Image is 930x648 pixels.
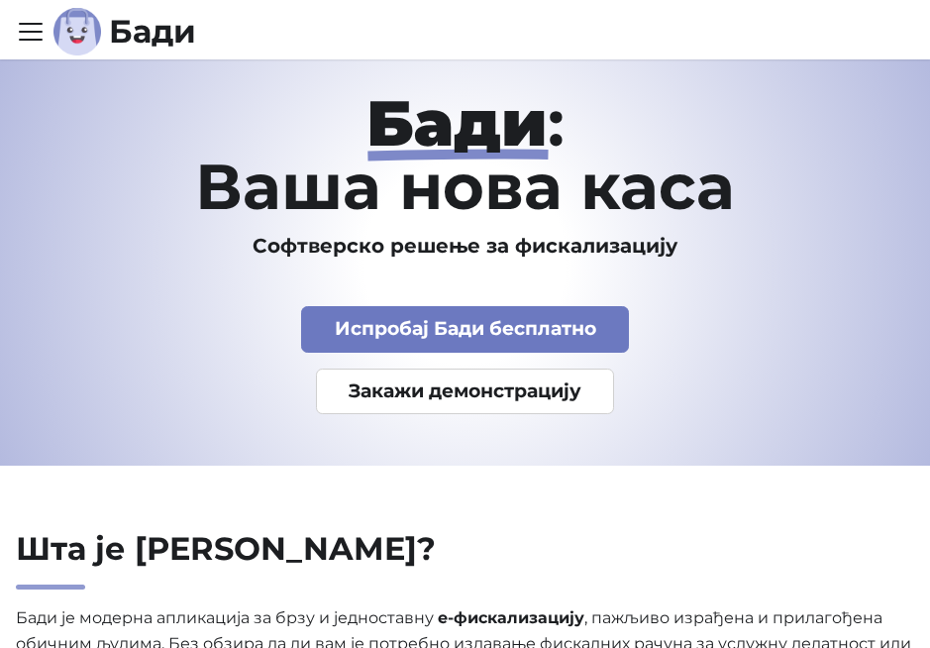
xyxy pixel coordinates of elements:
h1: : Ваша нова каса [48,91,882,218]
a: Закажи демонстрацију [316,369,615,415]
a: ЛогоБади [53,8,196,55]
a: Испробај Бади бесплатно [301,306,629,353]
strong: Бади [366,84,548,162]
button: Toggle navigation bar [16,17,46,47]
h2: Шта је [PERSON_NAME]? [16,529,914,590]
b: Бади [109,16,196,48]
h3: Софтверско решење за фискализацију [48,234,882,259]
strong: е-фискализацију [438,608,584,627]
img: Лого [53,8,101,55]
